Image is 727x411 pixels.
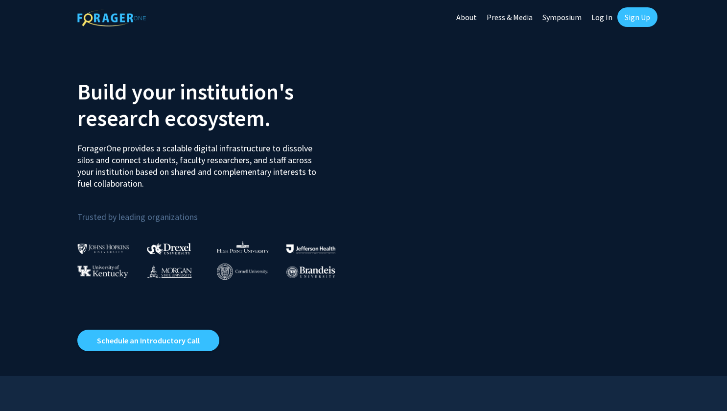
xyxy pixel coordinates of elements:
a: Opens in a new tab [77,330,219,351]
img: High Point University [217,241,269,253]
a: Sign Up [617,7,657,27]
img: Drexel University [147,243,191,254]
img: Brandeis University [286,266,335,278]
h2: Build your institution's research ecosystem. [77,78,356,131]
img: Thomas Jefferson University [286,244,335,254]
p: Trusted by leading organizations [77,197,356,224]
img: Johns Hopkins University [77,243,129,254]
img: Cornell University [217,264,268,280]
img: University of Kentucky [77,265,128,278]
p: ForagerOne provides a scalable digital infrastructure to dissolve silos and connect students, fac... [77,135,323,190]
img: ForagerOne Logo [77,9,146,26]
img: Morgan State University [147,265,192,278]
